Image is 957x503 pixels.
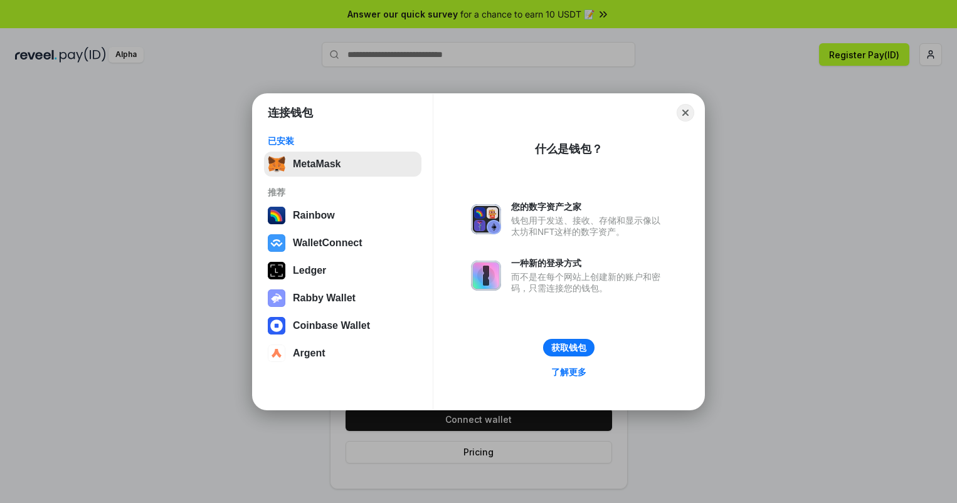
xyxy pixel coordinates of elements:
img: svg+xml,%3Csvg%20xmlns%3D%22http%3A%2F%2Fwww.w3.org%2F2000%2Fsvg%22%20fill%3D%22none%22%20viewBox... [471,204,501,234]
div: Ledger [293,265,326,276]
button: WalletConnect [264,231,421,256]
div: MetaMask [293,158,341,170]
img: svg+xml,%3Csvg%20fill%3D%22none%22%20height%3D%2233%22%20viewBox%3D%220%200%2035%2033%22%20width%... [268,155,285,173]
img: svg+xml,%3Csvg%20width%3D%2228%22%20height%3D%2228%22%20viewBox%3D%220%200%2028%2028%22%20fill%3D... [268,234,285,252]
button: 获取钱包 [543,339,595,356]
div: 了解更多 [551,366,586,378]
img: svg+xml,%3Csvg%20width%3D%2228%22%20height%3D%2228%22%20viewBox%3D%220%200%2028%2028%22%20fill%3D... [268,317,285,334]
button: Close [677,104,694,122]
div: Argent [293,348,325,359]
div: 一种新的登录方式 [511,257,667,269]
button: Argent [264,341,421,366]
div: 钱包用于发送、接收、存储和显示像以太坊和NFT这样的数字资产。 [511,215,667,237]
div: 什么是钱包？ [535,142,603,157]
button: Rainbow [264,203,421,228]
div: Rainbow [293,210,335,221]
img: svg+xml,%3Csvg%20xmlns%3D%22http%3A%2F%2Fwww.w3.org%2F2000%2Fsvg%22%20fill%3D%22none%22%20viewBox... [471,261,501,291]
button: Rabby Wallet [264,286,421,311]
div: 已安装 [268,135,418,147]
img: svg+xml,%3Csvg%20width%3D%2228%22%20height%3D%2228%22%20viewBox%3D%220%200%2028%2028%22%20fill%3D... [268,345,285,362]
h1: 连接钱包 [268,105,313,120]
div: 获取钱包 [551,342,586,353]
div: 而不是在每个网站上创建新的账户和密码，只需连接您的钱包。 [511,271,667,294]
div: Coinbase Wallet [293,320,370,331]
button: Ledger [264,258,421,283]
img: svg+xml,%3Csvg%20xmlns%3D%22http%3A%2F%2Fwww.w3.org%2F2000%2Fsvg%22%20fill%3D%22none%22%20viewBox... [268,289,285,307]
div: Rabby Wallet [293,293,356,304]
div: WalletConnect [293,237,362,249]
a: 了解更多 [544,364,594,380]
button: Coinbase Wallet [264,313,421,338]
img: svg+xml,%3Csvg%20xmlns%3D%22http%3A%2F%2Fwww.w3.org%2F2000%2Fsvg%22%20width%3D%2228%22%20height%3... [268,262,285,279]
button: MetaMask [264,152,421,177]
div: 您的数字资产之家 [511,201,667,212]
div: 推荐 [268,187,418,198]
img: svg+xml,%3Csvg%20width%3D%22120%22%20height%3D%22120%22%20viewBox%3D%220%200%20120%20120%22%20fil... [268,207,285,224]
